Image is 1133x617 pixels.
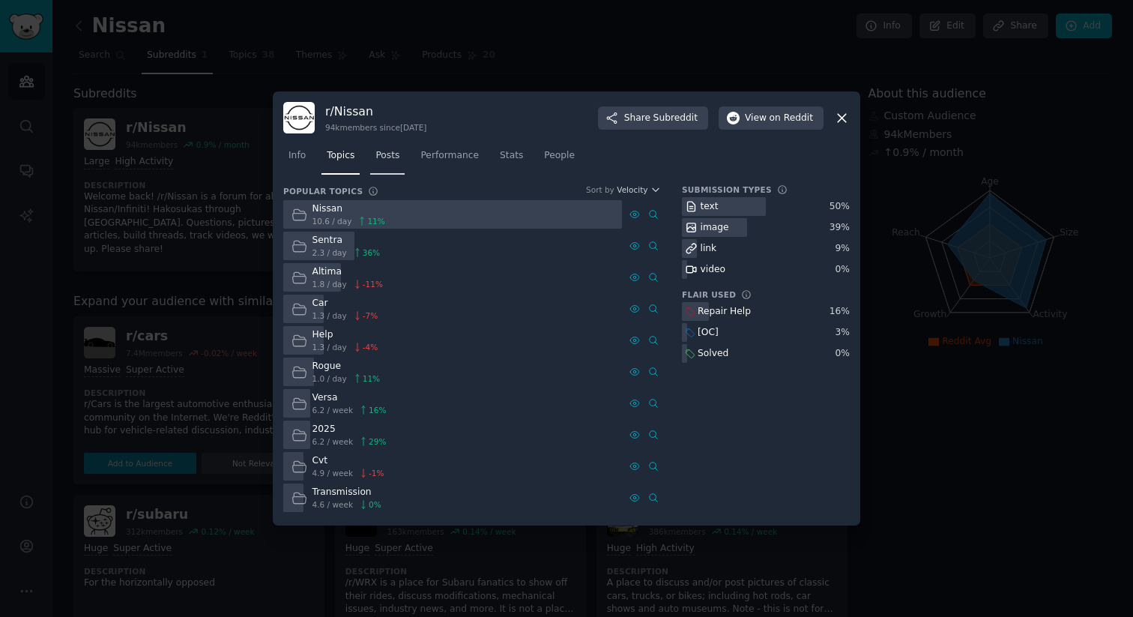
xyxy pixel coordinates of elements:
[283,144,311,175] a: Info
[369,405,386,415] span: 16 %
[598,106,708,130] button: ShareSubreddit
[495,144,528,175] a: Stats
[363,247,380,258] span: 36 %
[836,263,850,277] div: 0 %
[312,216,352,226] span: 10.6 / day
[312,328,378,342] div: Help
[312,202,385,216] div: Nissan
[312,310,347,321] span: 1.3 / day
[312,265,383,279] div: Altima
[312,373,347,384] span: 1.0 / day
[325,103,426,119] h3: r/ Nissan
[415,144,484,175] a: Performance
[363,342,378,352] span: -4 %
[363,279,383,289] span: -11 %
[312,234,381,247] div: Sentra
[745,112,813,125] span: View
[701,242,717,256] div: link
[312,391,387,405] div: Versa
[682,184,772,195] h3: Submission Types
[312,486,381,499] div: Transmission
[770,112,813,125] span: on Reddit
[375,149,399,163] span: Posts
[369,499,381,510] span: 0 %
[367,216,384,226] span: 11 %
[539,144,580,175] a: People
[321,144,360,175] a: Topics
[325,122,426,133] div: 94k members since [DATE]
[830,200,850,214] div: 50 %
[363,373,380,384] span: 11 %
[586,184,614,195] div: Sort by
[312,247,347,258] span: 2.3 / day
[312,342,347,352] span: 1.3 / day
[617,184,647,195] span: Velocity
[617,184,661,195] button: Velocity
[836,347,850,361] div: 0 %
[283,186,363,196] h3: Popular Topics
[719,106,824,130] button: Viewon Reddit
[369,468,384,478] span: -1 %
[701,263,725,277] div: video
[283,102,315,133] img: Nissan
[312,499,354,510] span: 4.6 / week
[370,144,405,175] a: Posts
[836,326,850,340] div: 3 %
[369,436,386,447] span: 29 %
[544,149,575,163] span: People
[312,297,378,310] div: Car
[653,112,698,125] span: Subreddit
[312,405,354,415] span: 6.2 / week
[312,468,354,478] span: 4.9 / week
[312,360,381,373] div: Rogue
[698,305,751,319] div: Repair Help
[500,149,523,163] span: Stats
[312,436,354,447] span: 6.2 / week
[312,279,347,289] span: 1.8 / day
[312,423,387,436] div: 2025
[327,149,354,163] span: Topics
[288,149,306,163] span: Info
[698,326,719,340] div: [OC]
[312,454,384,468] div: Cvt
[830,221,850,235] div: 39 %
[701,221,729,235] div: image
[698,347,728,361] div: Solved
[701,200,719,214] div: text
[420,149,479,163] span: Performance
[363,310,378,321] span: -7 %
[830,305,850,319] div: 16 %
[836,242,850,256] div: 9 %
[682,289,736,300] h3: Flair Used
[624,112,698,125] span: Share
